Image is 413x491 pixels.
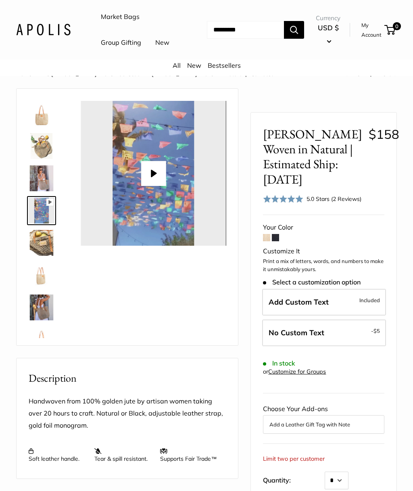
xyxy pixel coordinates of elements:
[27,196,56,225] a: Mercado Woven in Natural | Estimated Ship: Oct. 12th
[160,448,218,462] p: Supports Fair Trade™
[268,368,326,375] a: Customize for Groups
[27,164,56,193] a: Mercado Woven in Natural | Estimated Ship: Oct. 12th
[263,366,326,377] div: or
[29,295,54,320] img: Mercado Woven in Natural | Estimated Ship: Oct. 12th
[269,420,378,429] button: Add a Leather Gift Tag with Note
[40,70,144,77] a: The [PERSON_NAME] Woven Collection
[152,70,280,77] span: [PERSON_NAME] Woven in Natural | Estimated ...
[27,325,56,354] a: Mercado Woven in Natural | Estimated Ship: Oct. 12th
[27,293,56,322] a: Mercado Woven in Natural | Estimated Ship: Oct. 12th
[269,298,329,307] span: Add Custom Text
[284,21,304,39] button: Search
[29,370,226,386] h2: Description
[29,448,86,462] p: Soft leather handle.
[29,262,54,288] img: Mercado Woven in Natural | Estimated Ship: Oct. 12th
[155,37,169,49] a: New
[101,37,141,49] a: Group Gifting
[262,320,386,346] label: Leave Blank
[379,70,397,77] a: Next
[385,25,395,35] a: 0
[263,359,295,367] span: In stock
[307,194,361,203] div: 5.0 Stars (2 Reviews)
[101,11,140,23] a: Market Bags
[29,101,54,127] img: Mercado Woven in Natural | Estimated Ship: Oct. 12th
[263,469,325,489] label: Quantity:
[318,23,339,32] span: USD $
[94,448,152,462] p: Tear & spill resistant.
[359,296,380,305] span: Included
[187,61,201,69] a: New
[29,395,226,432] p: Handwoven from 100% golden jute by artisan women taking over 20 hours to craft. Natural or Black,...
[27,99,56,128] a: Mercado Woven in Natural | Estimated Ship: Oct. 12th
[345,70,363,77] a: Prev
[373,328,380,334] span: $5
[173,61,181,69] a: All
[29,198,54,224] img: Mercado Woven in Natural | Estimated Ship: Oct. 12th
[29,230,54,256] img: Mercado Woven in Natural | Estimated Ship: Oct. 12th
[29,327,54,353] img: Mercado Woven in Natural | Estimated Ship: Oct. 12th
[208,61,241,69] a: Bestsellers
[369,126,399,142] span: $158
[6,460,86,485] iframe: Sign Up via Text for Offers
[263,278,360,286] span: Select a customization option
[263,245,384,257] div: Customize It
[263,193,361,205] div: 5.0 Stars (2 Reviews)
[27,228,56,257] a: Mercado Woven in Natural | Estimated Ship: Oct. 12th
[207,21,284,39] input: Search...
[27,261,56,290] a: Mercado Woven in Natural | Estimated Ship: Oct. 12th
[27,132,56,161] a: Mercado Woven in Natural | Estimated Ship: Oct. 12th
[263,257,384,273] p: Print a mix of letters, words, and numbers to make it unmistakably yours.
[316,21,340,47] button: USD $
[263,127,362,187] span: [PERSON_NAME] Woven in Natural | Estimated Ship: [DATE]
[371,326,380,336] span: -
[269,328,324,337] span: No Custom Text
[361,20,382,40] a: My Account
[16,24,71,36] img: Apolis
[29,133,54,159] img: Mercado Woven in Natural | Estimated Ship: Oct. 12th
[262,289,386,316] label: Add Custom Text
[141,161,166,186] button: Play
[263,453,325,464] div: Limit two per customer
[263,221,384,234] div: Your Color
[393,22,401,30] span: 0
[16,70,32,77] a: Home
[316,13,340,24] span: Currency
[29,165,54,191] img: Mercado Woven in Natural | Estimated Ship: Oct. 12th
[263,403,384,434] div: Choose Your Add-ons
